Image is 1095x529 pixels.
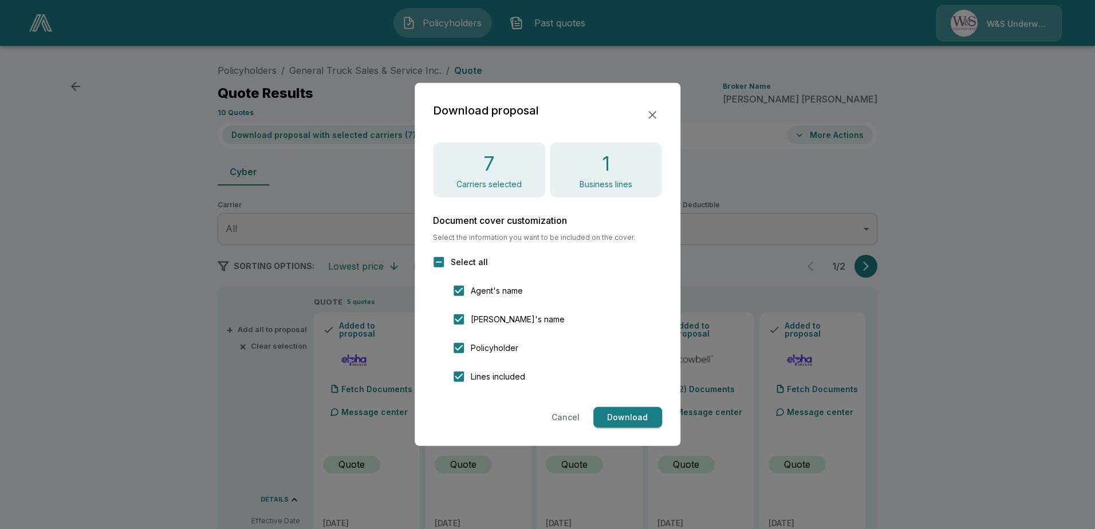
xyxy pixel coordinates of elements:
[471,285,523,297] span: Agent's name
[547,407,584,428] button: Cancel
[471,313,565,325] span: [PERSON_NAME]'s name
[471,342,518,354] span: Policyholder
[451,256,488,268] span: Select all
[580,180,632,188] p: Business lines
[456,180,522,188] p: Carriers selected
[483,152,495,176] h4: 7
[471,370,525,382] span: Lines included
[433,101,539,120] h2: Download proposal
[433,216,662,225] h6: Document cover customization
[433,234,662,241] span: Select the information you want to be included on the cover.
[602,152,610,176] h4: 1
[593,407,662,428] button: Download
